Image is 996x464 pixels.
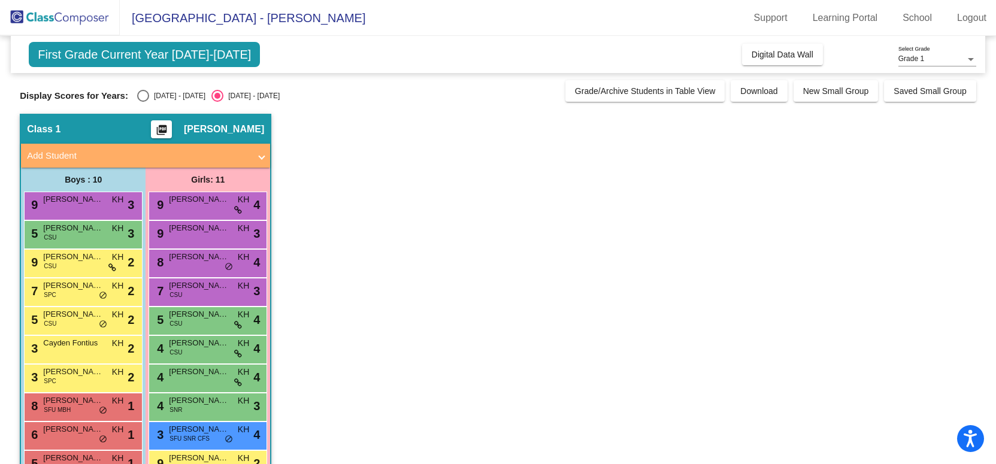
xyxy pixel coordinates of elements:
span: 3 [28,342,38,355]
span: KH [112,308,123,321]
span: KH [238,423,249,436]
span: 2 [128,282,134,300]
span: Saved Small Group [894,86,966,96]
mat-radio-group: Select an option [137,90,280,102]
span: 5 [28,313,38,326]
span: 4 [253,196,260,214]
span: Display Scores for Years: [20,90,128,101]
span: KH [238,366,249,378]
span: CSU [44,233,56,242]
span: [PERSON_NAME] [43,193,103,205]
span: SPC [44,290,56,299]
span: KH [238,193,249,206]
span: [GEOGRAPHIC_DATA] - [PERSON_NAME] [120,8,365,28]
span: Cayden Fontius [43,337,103,349]
span: 8 [154,256,164,269]
span: KH [112,423,123,436]
span: SPC [44,377,56,386]
span: 4 [154,399,164,413]
span: do_not_disturb_alt [99,435,107,444]
a: Logout [947,8,996,28]
span: 5 [28,227,38,240]
span: KH [112,193,123,206]
span: KH [238,251,249,263]
span: SNR [169,405,182,414]
div: Girls: 11 [146,168,270,192]
span: [PERSON_NAME] [43,366,103,378]
button: New Small Group [794,80,879,102]
span: [PERSON_NAME] [169,308,229,320]
span: SFU SNR CFS [169,434,210,443]
span: KH [238,222,249,235]
button: Download [731,80,787,102]
span: 4 [154,342,164,355]
span: 9 [154,227,164,240]
span: 4 [253,311,260,329]
span: [PERSON_NAME] [169,395,229,407]
span: 3 [253,397,260,415]
a: School [893,8,941,28]
span: 4 [253,368,260,386]
span: [PERSON_NAME] [43,395,103,407]
span: do_not_disturb_alt [99,320,107,329]
span: do_not_disturb_alt [225,262,233,272]
mat-icon: picture_as_pdf [155,124,169,141]
div: Boys : 10 [21,168,146,192]
span: Grade 1 [898,54,924,63]
span: 9 [28,198,38,211]
span: 8 [28,399,38,413]
button: Print Students Details [151,120,172,138]
span: 4 [253,339,260,357]
span: First Grade Current Year [DATE]-[DATE] [29,42,260,67]
span: [PERSON_NAME] [43,280,103,292]
span: New Small Group [803,86,869,96]
span: do_not_disturb_alt [225,435,233,444]
span: 7 [28,284,38,298]
span: CSU [44,262,56,271]
span: 9 [154,198,164,211]
button: Grade/Archive Students in Table View [565,80,725,102]
div: [DATE] - [DATE] [223,90,280,101]
span: [PERSON_NAME] [169,366,229,378]
span: 3 [28,371,38,384]
span: CSU [169,348,182,357]
span: 2 [128,368,134,386]
span: [PERSON_NAME] [169,337,229,349]
span: 6 [28,428,38,441]
span: KH [112,280,123,292]
span: [PERSON_NAME] [169,280,229,292]
span: KH [112,337,123,350]
span: CSU [44,319,56,328]
span: KH [238,308,249,321]
span: 4 [253,426,260,444]
span: KH [238,280,249,292]
span: [PERSON_NAME] [169,423,229,435]
span: 3 [128,225,134,242]
span: [PERSON_NAME] [169,222,229,234]
mat-expansion-panel-header: Add Student [21,144,270,168]
span: 3 [253,225,260,242]
span: 1 [128,426,134,444]
span: 3 [253,282,260,300]
div: [DATE] - [DATE] [149,90,205,101]
span: Download [740,86,777,96]
span: Class 1 [27,123,60,135]
span: [PERSON_NAME] [169,452,229,464]
mat-panel-title: Add Student [27,149,250,163]
span: [PERSON_NAME] [43,308,103,320]
button: Digital Data Wall [742,44,823,65]
span: Grade/Archive Students in Table View [575,86,716,96]
span: [PERSON_NAME] [43,251,103,263]
a: Learning Portal [803,8,888,28]
span: 7 [154,284,164,298]
span: 4 [154,371,164,384]
span: 4 [253,253,260,271]
span: 1 [128,397,134,415]
button: Saved Small Group [884,80,976,102]
span: 3 [128,196,134,214]
span: 5 [154,313,164,326]
span: KH [238,337,249,350]
span: Digital Data Wall [752,50,813,59]
span: [PERSON_NAME] [43,222,103,234]
span: [PERSON_NAME] [169,193,229,205]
